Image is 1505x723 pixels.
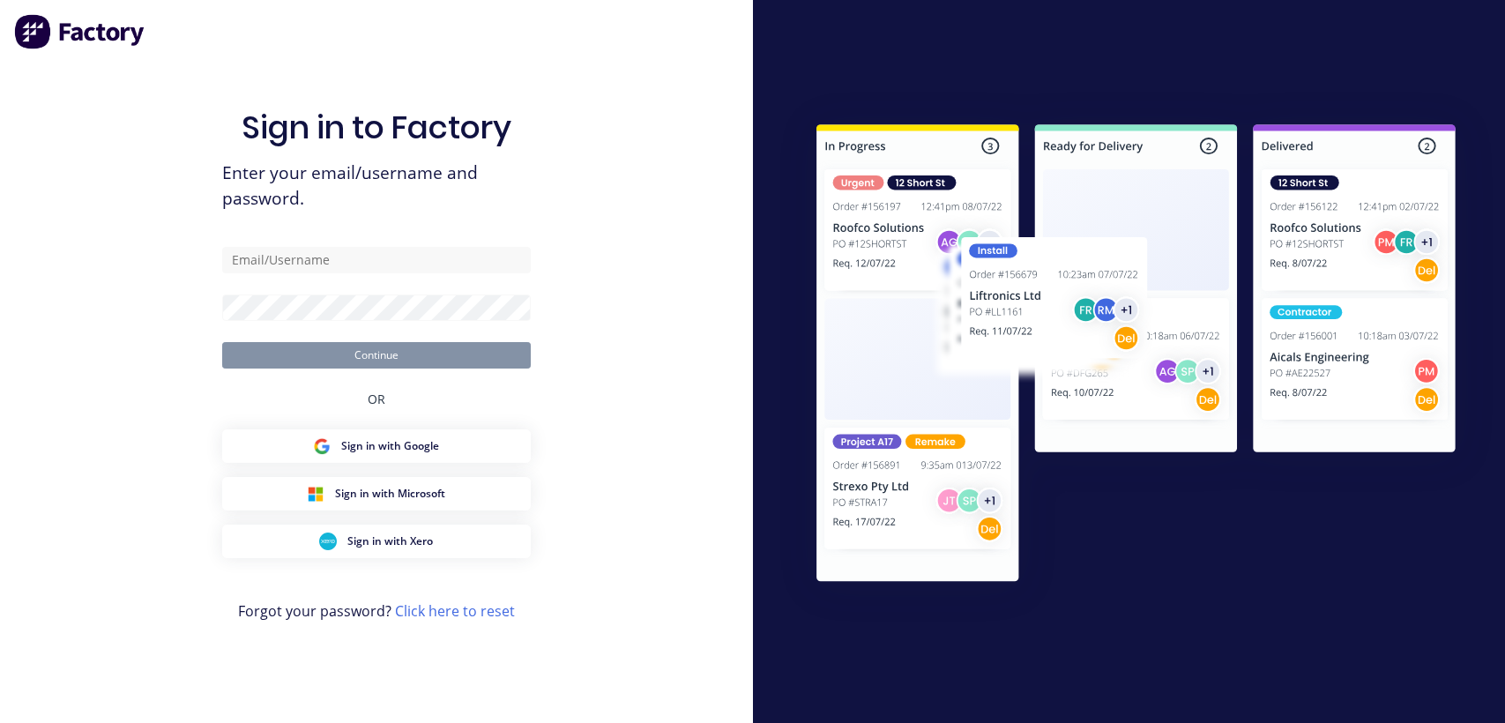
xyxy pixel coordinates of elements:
span: Forgot your password? [238,600,515,622]
input: Email/Username [222,247,531,273]
img: Google Sign in [313,437,331,455]
img: Factory [14,14,146,49]
span: Sign in with Google [341,438,439,454]
button: Xero Sign inSign in with Xero [222,525,531,558]
img: Sign in [778,89,1494,623]
span: Enter your email/username and password. [222,160,531,212]
a: Click here to reset [395,601,515,621]
button: Continue [222,342,531,369]
img: Xero Sign in [319,533,337,550]
img: Microsoft Sign in [307,485,324,503]
span: Sign in with Microsoft [335,486,445,502]
span: Sign in with Xero [347,533,433,549]
div: OR [368,369,385,429]
button: Google Sign inSign in with Google [222,429,531,463]
h1: Sign in to Factory [242,108,511,146]
button: Microsoft Sign inSign in with Microsoft [222,477,531,511]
